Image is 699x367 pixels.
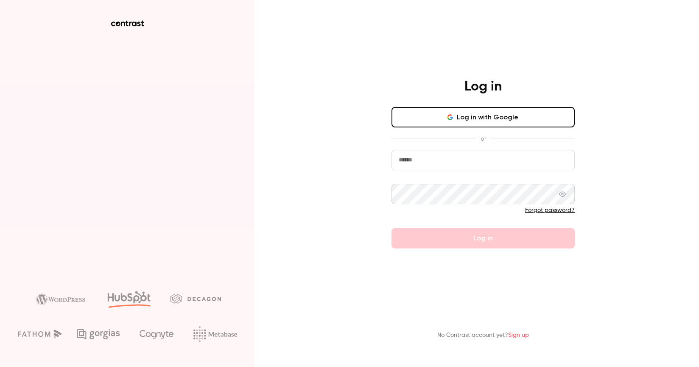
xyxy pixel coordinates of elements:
[464,78,502,95] h4: Log in
[391,107,575,127] button: Log in with Google
[437,331,529,340] p: No Contrast account yet?
[170,294,221,303] img: decagon
[508,332,529,338] a: Sign up
[525,207,575,213] a: Forgot password?
[476,134,490,143] span: or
